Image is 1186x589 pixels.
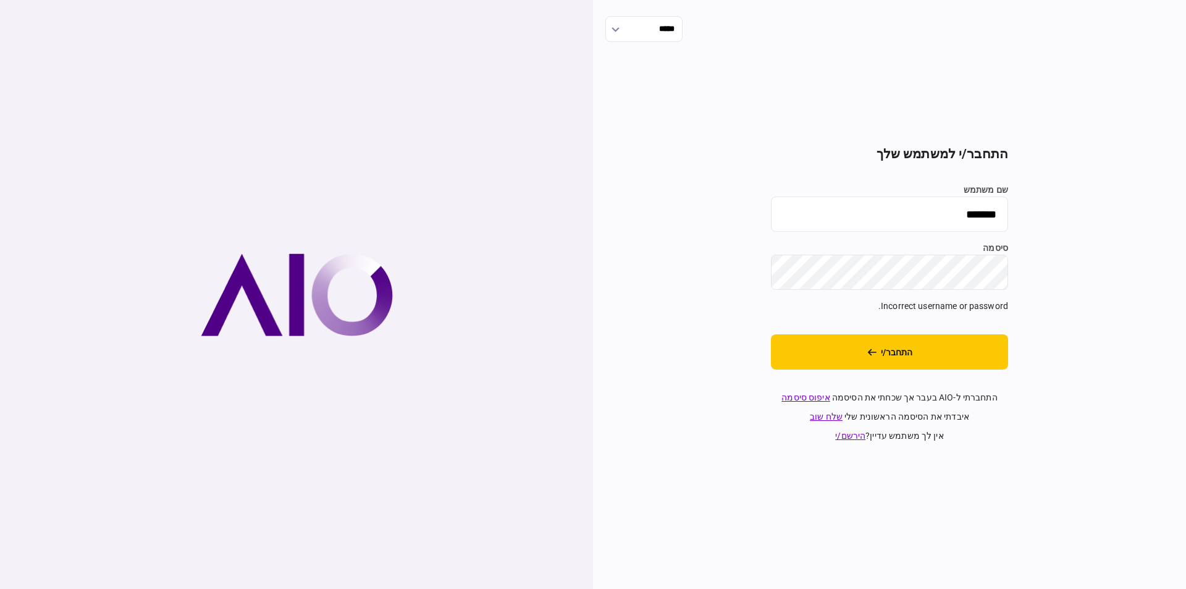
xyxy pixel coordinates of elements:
[771,410,1008,423] div: איבדתי את הסיסמה הראשונית שלי
[771,391,1008,404] div: התחברתי ל-AIO בעבר אך שכחתי את הסיסמה
[771,242,1008,255] label: סיסמה
[771,334,1008,370] button: התחבר/י
[771,255,1008,290] input: סיסמה
[810,412,843,422] a: שלח שוב
[201,253,393,336] img: AIO company logo
[771,430,1008,443] div: אין לך משתמש עדיין ?
[771,146,1008,162] h2: התחבר/י למשתמש שלך
[605,16,683,42] input: הראה אפשרויות בחירת שפה
[835,431,865,441] a: הירשם/י
[781,392,830,402] a: איפוס סיסמה
[771,184,1008,197] label: שם משתמש
[771,197,1008,232] input: שם משתמש
[771,300,1008,313] div: Incorrect username or password.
